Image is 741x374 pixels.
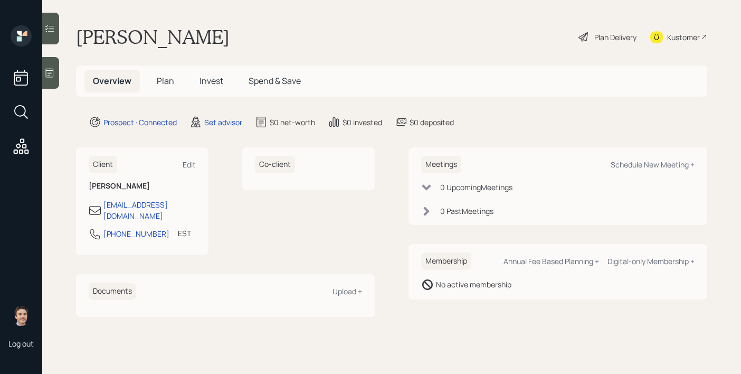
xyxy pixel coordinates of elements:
span: Invest [199,75,223,87]
div: $0 deposited [410,117,454,128]
div: $0 invested [343,117,382,128]
h6: [PERSON_NAME] [89,182,196,191]
div: Kustomer [667,32,700,43]
div: Prospect · Connected [103,117,177,128]
h6: Co-client [255,156,295,173]
div: Log out [8,339,34,349]
div: [PHONE_NUMBER] [103,228,169,239]
div: Upload + [332,286,362,296]
div: Digital-only Membership + [607,256,695,266]
h6: Membership [421,253,471,270]
h6: Client [89,156,117,173]
div: Set advisor [204,117,242,128]
div: $0 net-worth [270,117,315,128]
span: Plan [157,75,174,87]
div: Edit [183,160,196,170]
h1: [PERSON_NAME] [76,25,230,49]
img: robby-grisanti-headshot.png [11,305,32,326]
div: No active membership [436,279,511,290]
div: Plan Delivery [594,32,636,43]
div: 0 Upcoming Meeting s [440,182,512,193]
div: 0 Past Meeting s [440,205,493,217]
span: Spend & Save [249,75,301,87]
div: [EMAIL_ADDRESS][DOMAIN_NAME] [103,199,196,221]
div: EST [178,228,191,239]
span: Overview [93,75,131,87]
div: Schedule New Meeting + [611,160,695,170]
div: Annual Fee Based Planning + [503,256,599,266]
h6: Documents [89,283,136,300]
h6: Meetings [421,156,461,173]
